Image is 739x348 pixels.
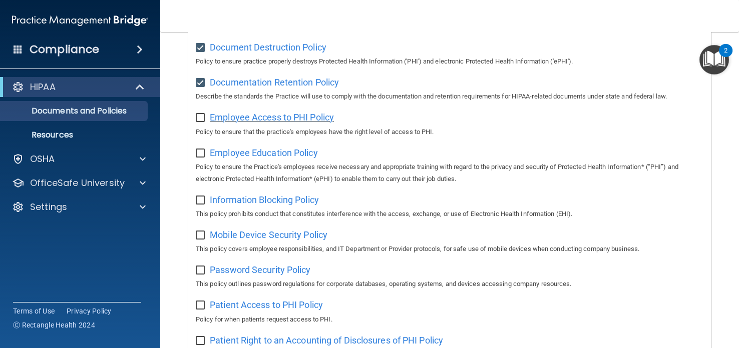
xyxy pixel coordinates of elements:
a: OfficeSafe University [12,177,146,189]
a: Settings [12,201,146,213]
span: Patient Right to an Accounting of Disclosures of PHI Policy [210,335,443,345]
p: OfficeSafe University [30,177,125,189]
p: OSHA [30,153,55,165]
span: Patient Access to PHI Policy [210,299,323,310]
p: HIPAA [30,81,56,93]
span: Document Destruction Policy [210,42,326,52]
span: Documentation Retention Policy [210,77,339,87]
p: Documents and Policies [7,106,143,116]
a: HIPAA [12,81,145,93]
p: Resources [7,130,143,140]
p: Policy for when patients request access to PHI. [196,313,703,325]
div: 2 [724,50,727,63]
p: Policy to ensure that the practice's employees have the right level of access to PHI. [196,126,703,138]
h4: Compliance [30,42,99,56]
span: Mobile Device Security Policy [210,229,327,240]
a: Terms of Use [13,306,55,316]
span: Ⓒ Rectangle Health 2024 [13,320,95,330]
span: Employee Access to PHI Policy [210,112,334,122]
p: Policy to ensure practice properly destroys Protected Health Information ('PHI') and electronic P... [196,55,703,67]
a: OSHA [12,153,146,165]
img: PMB logo [12,10,148,30]
p: Describe the standards the Practice will use to comply with the documentation and retention requi... [196,90,703,102]
a: Privacy Policy [67,306,112,316]
p: This policy outlines password regulations for corporate databases, operating systems, and devices... [196,278,703,290]
p: This policy covers employee responsibilities, and IT Department or Provider protocols, for safe u... [196,243,703,255]
p: Settings [30,201,67,213]
iframe: Drift Widget Chat Controller [566,277,727,317]
p: Policy to ensure the Practice's employees receive necessary and appropriate training with regard ... [196,161,703,185]
span: Employee Education Policy [210,147,318,158]
p: This policy prohibits conduct that constitutes interference with the access, exchange, or use of ... [196,208,703,220]
button: Open Resource Center, 2 new notifications [699,45,729,74]
span: Password Security Policy [210,264,310,275]
span: Information Blocking Policy [210,194,319,205]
